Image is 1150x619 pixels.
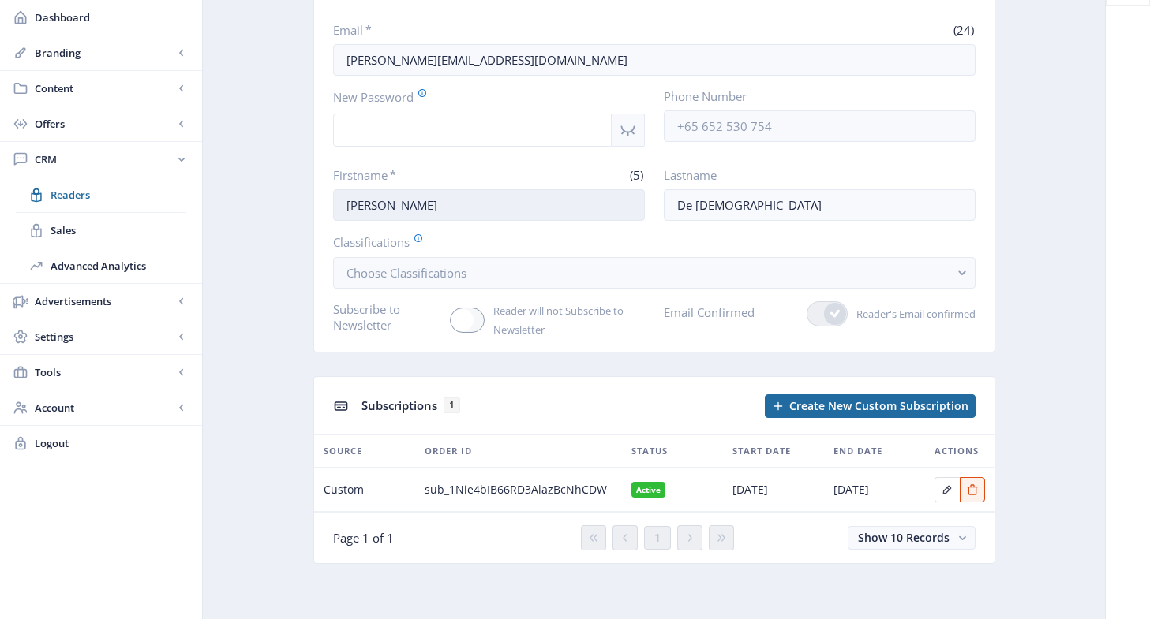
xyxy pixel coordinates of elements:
[333,88,632,106] label: New Password
[935,480,960,495] a: Edit page
[35,293,174,309] span: Advertisements
[444,397,460,413] span: 1
[333,44,976,76] input: Enter reader’s email
[35,9,189,25] span: Dashboard
[627,167,645,183] span: (5)
[346,265,466,281] span: Choose Classifications
[333,530,394,546] span: Page 1 of 1
[664,189,976,221] input: Enter reader’s lastname
[960,480,985,495] a: Edit page
[631,442,668,461] span: Status
[789,400,968,412] span: Create New Custom Subscription
[333,301,438,333] label: Subscribe to Newsletter
[333,233,963,251] label: Classifications
[664,167,963,183] label: Lastname
[313,376,995,564] app-collection-view: Subscriptions
[35,329,174,345] span: Settings
[664,88,963,104] label: Phone Number
[425,442,472,461] span: Order ID
[35,435,189,451] span: Logout
[644,526,671,550] button: 1
[333,167,483,183] label: Firstname
[51,258,186,274] span: Advanced Analytics
[35,116,174,132] span: Offers
[755,394,976,418] a: New page
[361,397,437,413] span: Subscriptions
[485,301,645,339] span: Reader will not Subscribe to Newsletter
[732,442,791,461] span: Start Date
[35,45,174,61] span: Branding
[16,213,186,248] a: Sales
[333,257,976,289] button: Choose Classifications
[654,531,661,544] span: 1
[35,80,174,96] span: Content
[51,222,186,238] span: Sales
[333,189,645,221] input: Enter reader’s firstname
[16,248,186,283] a: Advanced Analytics
[951,22,976,38] span: (24)
[765,394,976,418] button: Create New Custom Subscription
[858,530,950,545] span: Show 10 Records
[935,442,979,461] span: Actions
[51,187,186,203] span: Readers
[35,364,174,380] span: Tools
[35,400,174,416] span: Account
[664,110,976,142] input: +65 652 530 754
[833,442,882,461] span: End Date
[631,482,666,498] nb-badge: Active
[425,480,607,499] span: sub_1Nie4bIB66RD3AlazBcNhCDW
[833,480,869,499] span: [DATE]
[612,114,645,147] nb-icon: Show password
[664,301,755,323] label: Email Confirmed
[324,480,364,499] span: Custom
[35,151,174,167] span: CRM
[333,22,648,38] label: Email
[848,526,976,550] button: Show 10 Records
[16,177,186,212] a: Readers
[848,304,976,323] span: Reader's Email confirmed
[732,480,768,499] span: [DATE]
[324,442,362,461] span: Source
